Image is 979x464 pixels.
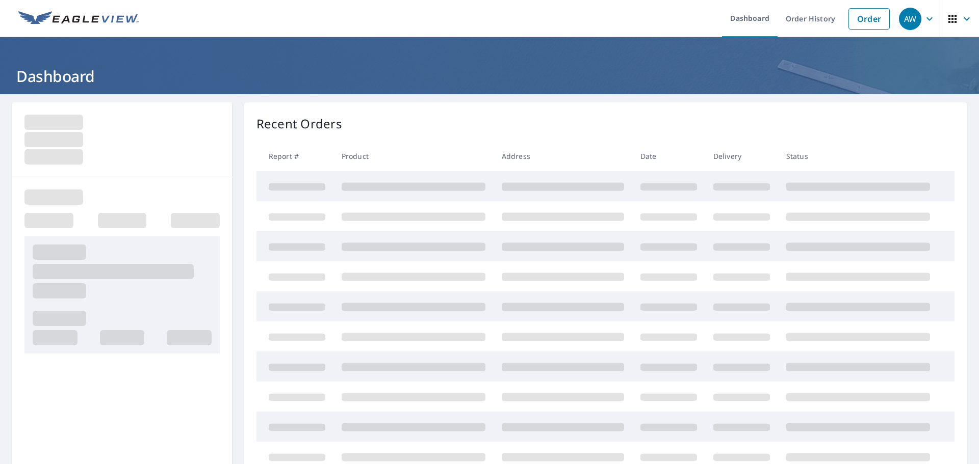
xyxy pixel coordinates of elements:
[778,141,938,171] th: Status
[494,141,632,171] th: Address
[12,66,967,87] h1: Dashboard
[18,11,139,26] img: EV Logo
[705,141,778,171] th: Delivery
[333,141,494,171] th: Product
[632,141,705,171] th: Date
[848,8,890,30] a: Order
[256,115,342,133] p: Recent Orders
[256,141,333,171] th: Report #
[899,8,921,30] div: AW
